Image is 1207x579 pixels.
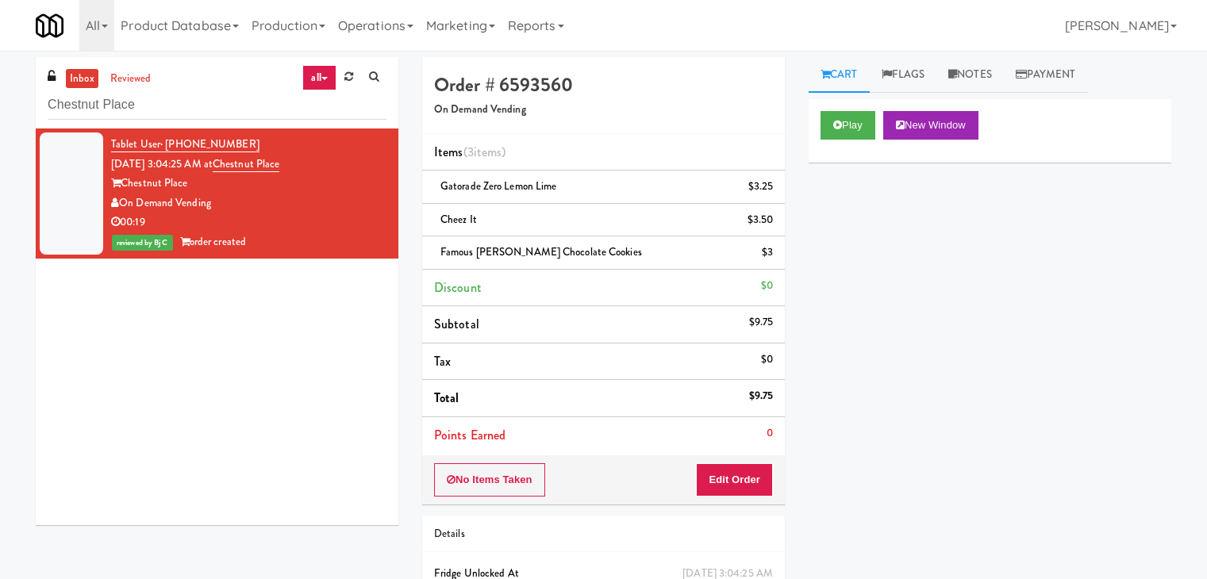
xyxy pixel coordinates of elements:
[463,143,506,161] span: (3 )
[434,352,451,370] span: Tax
[440,178,556,194] span: Gatorade Zero Lemon Lime
[434,75,773,95] h4: Order # 6593560
[112,235,173,251] span: reviewed by Bj C
[111,174,386,194] div: Chestnut Place
[870,57,937,93] a: Flags
[474,143,502,161] ng-pluralize: items
[749,313,774,332] div: $9.75
[1004,57,1088,93] a: Payment
[111,156,213,171] span: [DATE] 3:04:25 AM at
[821,111,875,140] button: Play
[36,12,63,40] img: Micromart
[213,156,279,172] a: Chestnut Place
[434,143,505,161] span: Items
[434,315,479,333] span: Subtotal
[762,243,773,263] div: $3
[434,426,505,444] span: Points Earned
[434,278,482,297] span: Discount
[48,90,386,120] input: Search vision orders
[160,136,259,151] span: · [PHONE_NUMBER]
[749,386,774,406] div: $9.75
[111,136,259,152] a: Tablet User· [PHONE_NUMBER]
[106,69,156,89] a: reviewed
[302,65,336,90] a: all
[809,57,870,93] a: Cart
[936,57,1004,93] a: Notes
[434,463,545,497] button: No Items Taken
[761,350,773,370] div: $0
[180,234,246,249] span: order created
[440,244,642,259] span: Famous [PERSON_NAME] Chocolate Cookies
[66,69,98,89] a: inbox
[748,177,774,197] div: $3.25
[434,389,459,407] span: Total
[434,104,773,116] h5: On Demand Vending
[111,194,386,213] div: On Demand Vending
[883,111,978,140] button: New Window
[36,128,398,259] li: Tablet User· [PHONE_NUMBER][DATE] 3:04:25 AM atChestnut PlaceChestnut PlaceOn Demand Vending00:19...
[767,424,773,443] div: 0
[761,276,773,296] div: $0
[434,524,773,544] div: Details
[748,210,774,230] div: $3.50
[696,463,773,497] button: Edit Order
[440,212,477,227] span: Cheez It
[111,213,386,232] div: 00:19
